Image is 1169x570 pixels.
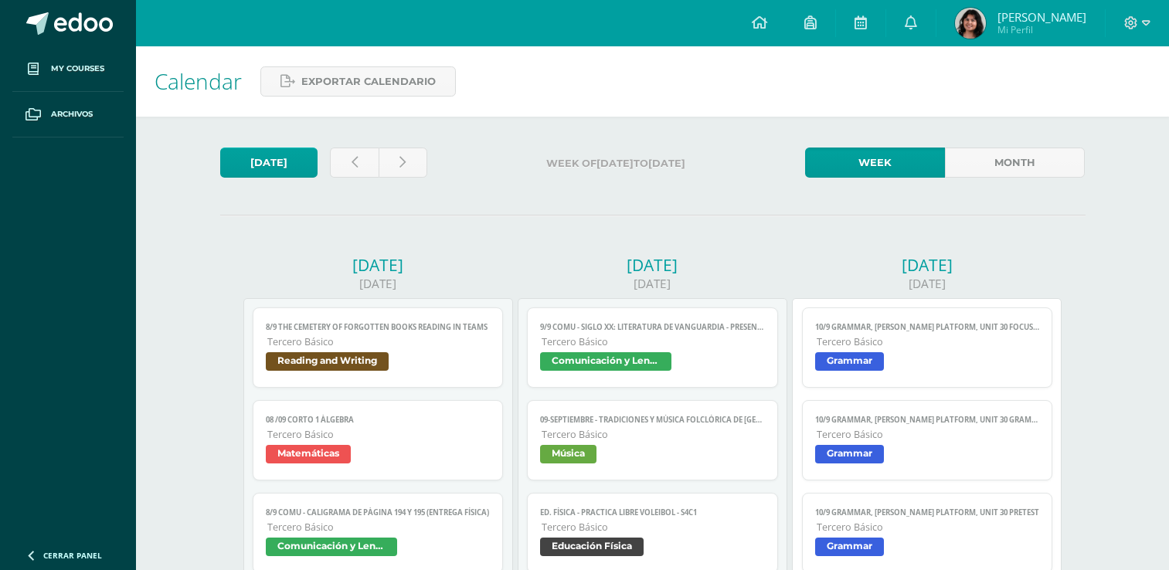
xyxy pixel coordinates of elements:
[540,507,765,517] span: Ed. Física - PRACTICA LIBRE Voleibol - S4C1
[945,148,1085,178] a: Month
[301,67,436,96] span: Exportar calendario
[12,92,124,137] a: Archivos
[518,276,787,292] div: [DATE]
[815,538,884,556] span: Grammar
[243,276,513,292] div: [DATE]
[542,521,765,534] span: Tercero Básico
[43,550,102,561] span: Cerrar panel
[792,276,1062,292] div: [DATE]
[815,445,884,463] span: Grammar
[817,335,1040,348] span: Tercero Básico
[648,158,685,169] strong: [DATE]
[815,507,1040,517] span: 10/9 Grammar, [PERSON_NAME] platform, Unit 30 pretest
[792,254,1062,276] div: [DATE]
[51,63,104,75] span: My courses
[596,158,634,169] strong: [DATE]
[266,538,397,556] span: Comunicación y Lenguaje
[805,148,945,178] a: Week
[817,521,1040,534] span: Tercero Básico
[527,307,778,388] a: 9/9 COMU - Siglo XX: Literatura de Vanguardia - presentaciónTercero BásicoComunicación y Lenguaje
[12,46,124,92] a: My courses
[540,352,671,371] span: Comunicación y Lenguaje
[955,8,986,39] img: 9da4bd09db85578faf3960d75a072bc8.png
[260,66,456,97] a: Exportar calendario
[540,322,765,332] span: 9/9 COMU - Siglo XX: Literatura de Vanguardia - presentación
[527,400,778,480] a: 09-septiembre - Tradiciones y música folclórica de [GEOGRAPHIC_DATA]Tercero BásicoMúsica
[542,335,765,348] span: Tercero Básico
[267,335,491,348] span: Tercero Básico
[815,322,1040,332] span: 10/9 Grammar, [PERSON_NAME] Platform, Unit 30 Focused practice A
[243,254,513,276] div: [DATE]
[266,507,491,517] span: 8/9 COMU - Caligrama de página 194 y 195 (Entrega física)
[542,428,765,441] span: Tercero Básico
[817,428,1040,441] span: Tercero Básico
[802,307,1053,388] a: 10/9 Grammar, [PERSON_NAME] Platform, Unit 30 Focused practice ATercero BásicoGrammar
[266,322,491,332] span: 8/9 The Cemetery of Forgotten books reading in TEAMS
[440,148,793,179] label: Week of to
[540,415,765,425] span: 09-septiembre - Tradiciones y música folclórica de [GEOGRAPHIC_DATA]
[266,352,389,371] span: Reading and Writing
[997,9,1086,25] span: [PERSON_NAME]
[267,521,491,534] span: Tercero Básico
[220,148,318,178] a: [DATE]
[266,415,491,425] span: 08 /09 Corto 1 Álgebra
[802,400,1053,480] a: 10/9 Grammar, [PERSON_NAME] Platform, Unit 30 Grammar in context reading comprehensionTercero Bás...
[155,66,242,96] span: Calendar
[815,352,884,371] span: Grammar
[253,400,504,480] a: 08 /09 Corto 1 ÁlgebraTercero BásicoMatemáticas
[266,445,351,463] span: Matemáticas
[540,538,644,556] span: Educación Física
[253,307,504,388] a: 8/9 The Cemetery of Forgotten books reading in TEAMSTercero BásicoReading and Writing
[815,415,1040,425] span: 10/9 Grammar, [PERSON_NAME] Platform, Unit 30 Grammar in context reading comprehension
[51,108,93,120] span: Archivos
[267,428,491,441] span: Tercero Básico
[997,23,1086,36] span: Mi Perfil
[540,445,596,463] span: Música
[518,254,787,276] div: [DATE]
